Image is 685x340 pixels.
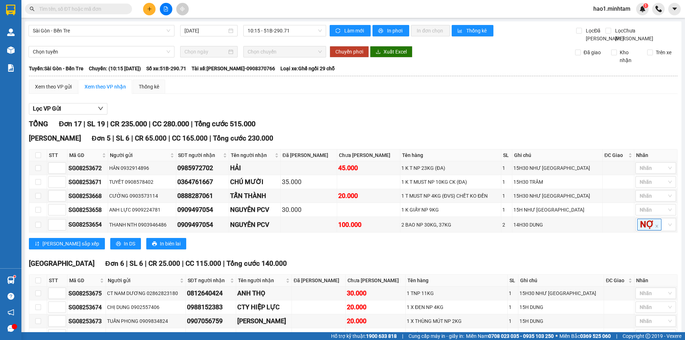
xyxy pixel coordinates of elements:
th: Chưa [PERSON_NAME] [346,275,406,286]
div: Xem theo VP gửi [35,83,72,91]
span: copyright [645,334,650,339]
img: solution-icon [7,64,15,72]
td: 0909497054 [176,217,229,233]
div: TUẤN PHONG 0909834824 [107,317,184,325]
td: NGUYÊN PCV [229,217,281,233]
span: printer [152,241,157,247]
span: [PERSON_NAME] sắp xếp [42,240,99,248]
span: Số xe: 51B-290.71 [146,65,186,72]
td: CHÚ MƯỜI [229,175,281,189]
div: 20.000 [347,302,404,312]
span: bar-chart [457,28,463,34]
span: Miền Nam [466,332,554,340]
button: syncLàm mới [330,25,371,36]
div: 30.000 [282,205,336,215]
div: SG08253658 [68,205,107,214]
div: 0934018810 [187,330,235,340]
div: THOA [237,330,290,340]
span: | [107,120,108,128]
div: [PERSON_NAME] [237,316,290,326]
button: file-add [160,3,172,15]
div: 45.000 [338,163,399,173]
span: Lọc VP Gửi [33,104,61,113]
div: THOA 0934018810 [107,331,184,339]
td: NGUYÊN PCV [229,203,281,217]
span: Tài xế: [PERSON_NAME]-0908370766 [192,65,275,72]
div: SG08253674 [68,303,105,312]
span: close [655,224,659,228]
td: SG08253672 [67,161,108,175]
span: question-circle [7,293,14,300]
span: SL 19 [87,120,105,128]
div: SG08253654 [68,220,107,229]
span: Đơn 6 [105,259,124,268]
td: SG08253668 [67,189,108,203]
div: 14H30 DUNG [513,221,601,229]
span: CR 25.000 [148,259,180,268]
div: 2 [502,221,511,229]
span: hao1.minhtam [588,4,636,13]
div: SG08253668 [68,192,107,201]
th: Đã [PERSON_NAME] [292,275,346,286]
span: caret-down [671,6,678,12]
span: Người gửi [110,151,169,159]
span: Tổng cước 230.000 [213,134,273,142]
th: Đã [PERSON_NAME] [281,149,337,161]
span: SĐT người nhận [178,151,222,159]
span: Đã giao [581,49,604,56]
button: bar-chartThống kê [452,25,493,36]
td: 0888287061 [176,189,229,203]
span: Trên xe [653,49,674,56]
div: SG08253675 [68,289,105,298]
input: Chọn ngày [184,48,227,56]
span: In DS [124,240,135,248]
span: | [402,332,403,340]
div: 1 K GIẤY NP 9KG [401,206,500,214]
div: 20.000 [347,316,404,326]
span: aim [180,6,185,11]
div: 15H30 TRÂM [513,178,601,186]
span: Mã GD [69,276,98,284]
div: 1 [502,206,511,214]
span: | [209,134,211,142]
span: | [112,134,114,142]
span: Tên người nhận [231,151,273,159]
span: | [149,120,151,128]
div: SG08253671 [68,178,107,187]
span: message [7,325,14,332]
div: 35.000 [282,177,336,187]
span: sync [335,28,341,34]
div: 0909497054 [177,220,228,230]
div: 0907056759 [187,316,235,326]
span: Xuất Excel [384,48,407,56]
span: 1 [644,3,647,8]
button: printerIn phơi [372,25,409,36]
span: printer [378,28,384,34]
span: | [83,120,85,128]
span: Tổng cước 515.000 [194,120,255,128]
span: printer [116,241,121,247]
span: Lọc Chưa [PERSON_NAME] [612,27,654,42]
span: | [191,120,193,128]
div: CHỊ DUNG 0902557406 [107,303,184,311]
button: Lọc VP Gửi [29,103,107,115]
span: Kho nhận [617,49,642,64]
td: 0985972702 [176,161,229,175]
button: downloadXuất Excel [370,46,412,57]
td: CTY HIỆP LỰC [236,300,292,314]
div: 1 TNP 11KG [407,289,506,297]
div: CƯỜNG 0903573114 [109,192,175,200]
div: 1 X ĐEN NP 4KG [407,303,506,311]
div: ANH LỰC 0909224781 [109,206,175,214]
span: Mã GD [69,151,101,159]
span: CC 165.000 [172,134,208,142]
div: 1 [509,303,517,311]
span: TỔNG [29,120,48,128]
div: 0985972702 [177,163,228,173]
span: Thống kê [466,27,488,35]
span: | [131,134,133,142]
span: Tổng cước 140.000 [227,259,287,268]
img: warehouse-icon [7,276,15,284]
div: NGUYÊN PCV [230,220,279,230]
div: 30.000 [347,288,404,298]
